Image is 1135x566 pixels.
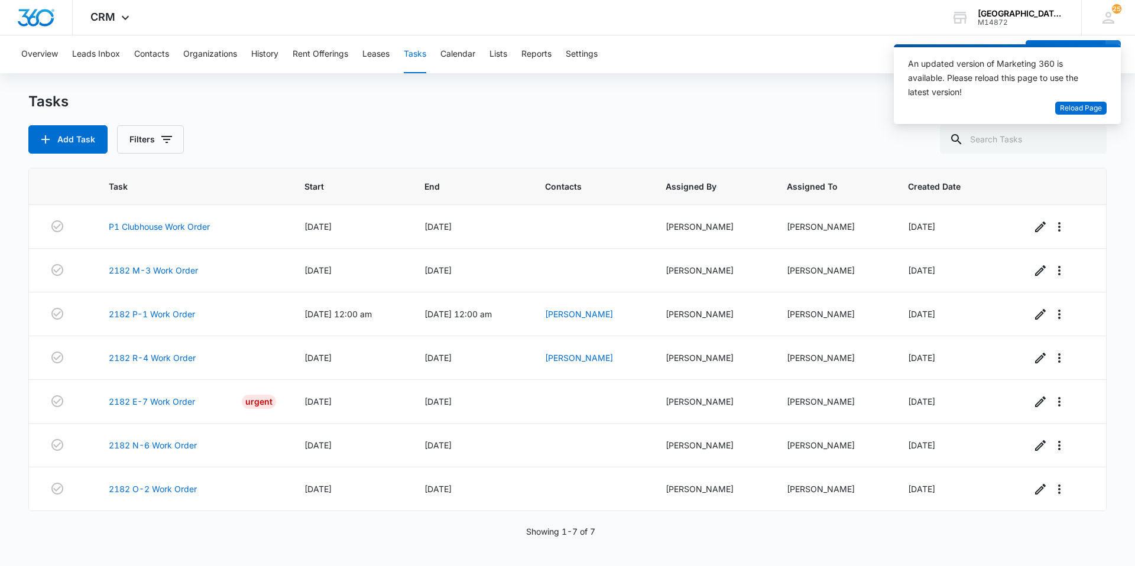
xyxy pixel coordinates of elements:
span: [DATE] [304,484,332,494]
div: An updated version of Marketing 360 is available. Please reload this page to use the latest version! [908,57,1092,99]
button: Calendar [440,35,475,73]
span: Start [304,180,379,193]
button: Leases [362,35,390,73]
span: [DATE] [304,440,332,450]
span: [DATE] [304,353,332,363]
span: [DATE] [908,440,935,450]
button: Leads Inbox [72,35,120,73]
span: [DATE] [908,265,935,275]
a: [PERSON_NAME] [545,353,613,363]
span: [DATE] [424,222,452,232]
div: [PERSON_NAME] [666,395,758,408]
div: [PERSON_NAME] [666,439,758,451]
span: [DATE] 12:00 am [424,309,492,319]
span: [DATE] [424,265,452,275]
span: Task [109,180,260,193]
div: [PERSON_NAME] [787,264,880,277]
div: [PERSON_NAME] [787,308,880,320]
div: [PERSON_NAME] [666,308,758,320]
a: 2182 M-3 Work Order [109,264,198,277]
a: 2182 P-1 Work Order [109,308,195,320]
button: Add Task [28,125,108,154]
div: account id [978,18,1064,27]
button: Filters [117,125,184,154]
div: [PERSON_NAME] [787,439,880,451]
a: [PERSON_NAME] [545,309,613,319]
button: Reload Page [1055,102,1107,115]
button: Lists [489,35,507,73]
span: Contacts [545,180,621,193]
a: 2182 E-7 Work Order [109,395,195,408]
button: Contacts [134,35,169,73]
a: 2182 N-6 Work Order [109,439,197,451]
div: [PERSON_NAME] [666,220,758,233]
span: Reload Page [1060,103,1102,114]
span: [DATE] [908,396,935,406]
div: [PERSON_NAME] [787,395,880,408]
div: [PERSON_NAME] [666,352,758,364]
div: notifications count [1112,4,1121,14]
input: Search Tasks [940,125,1107,154]
span: [DATE] [424,396,452,406]
span: [DATE] [908,309,935,319]
button: History [251,35,278,73]
button: Rent Offerings [293,35,348,73]
button: Add Contact [1026,40,1105,69]
div: [PERSON_NAME] [666,264,758,277]
h1: Tasks [28,93,69,110]
button: Tasks [404,35,426,73]
div: Urgent [242,395,276,409]
span: [DATE] [424,353,452,363]
div: [PERSON_NAME] [666,483,758,495]
a: 2182 R-4 Work Order [109,352,196,364]
span: [DATE] [304,265,332,275]
span: [DATE] [908,222,935,232]
button: Settings [566,35,598,73]
a: P1 Clubhouse Work Order [109,220,210,233]
div: [PERSON_NAME] [787,220,880,233]
div: [PERSON_NAME] [787,483,880,495]
span: [DATE] 12:00 am [304,309,372,319]
p: Showing 1-7 of 7 [526,525,595,538]
span: [DATE] [908,484,935,494]
span: 25 [1112,4,1121,14]
button: Reports [521,35,552,73]
span: [DATE] [304,396,332,406]
span: Created Date [908,180,985,193]
div: [PERSON_NAME] [787,352,880,364]
span: Assigned To [787,180,862,193]
a: 2182 O-2 Work Order [109,483,197,495]
span: End [424,180,499,193]
span: [DATE] [908,353,935,363]
button: Organizations [183,35,237,73]
div: account name [978,9,1064,18]
span: [DATE] [304,222,332,232]
span: CRM [90,11,115,23]
button: Overview [21,35,58,73]
span: [DATE] [424,440,452,450]
span: Assigned By [666,180,741,193]
span: [DATE] [424,484,452,494]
